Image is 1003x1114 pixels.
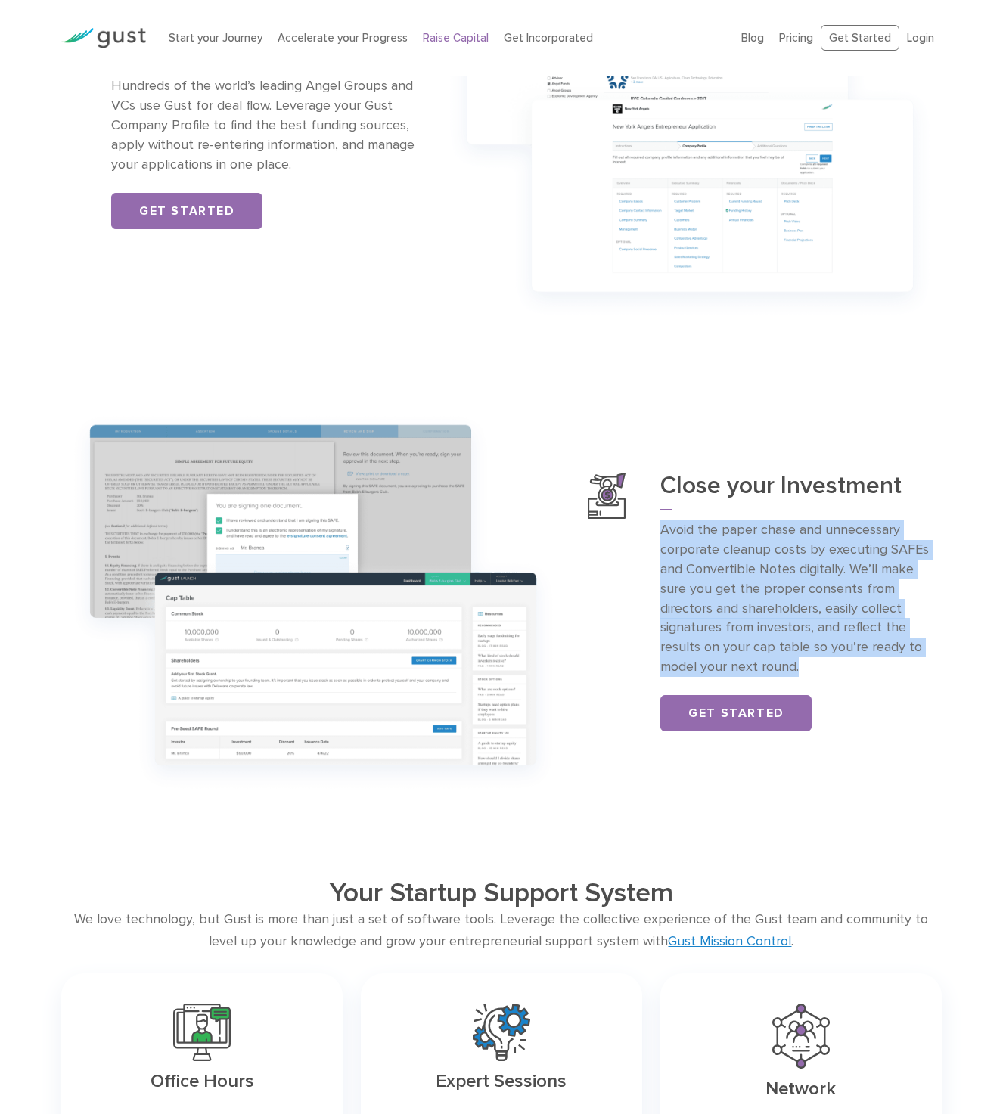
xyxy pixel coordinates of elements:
a: Get Started [660,695,812,731]
a: Get Started [111,193,262,229]
a: Get Incorporated [504,31,593,45]
h3: Close your Investment [660,473,941,510]
img: Gust Logo [61,28,146,48]
a: Gust Mission Control [668,933,791,949]
a: Blog [741,31,764,45]
div: We love technology, but Gust is more than just a set of software tools. Leverage the collective e... [61,909,941,953]
a: Pricing [779,31,813,45]
a: Raise Capital [423,31,489,45]
img: Close Your Investment [588,473,626,519]
a: Accelerate your Progress [278,31,408,45]
a: Login [907,31,934,45]
a: Start your Journey [169,31,262,45]
p: Avoid the paper chase and unnecessary corporate cleanup costs by executing SAFEs and Convertible ... [660,520,941,677]
h2: Your Startup Support System [150,877,854,909]
img: Group 1148 [61,403,565,801]
a: Get Started [821,25,899,51]
p: Hundreds of the world’s leading Angel Groups and VCs use Gust for deal flow. Leverage your Gust C... [111,76,415,175]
